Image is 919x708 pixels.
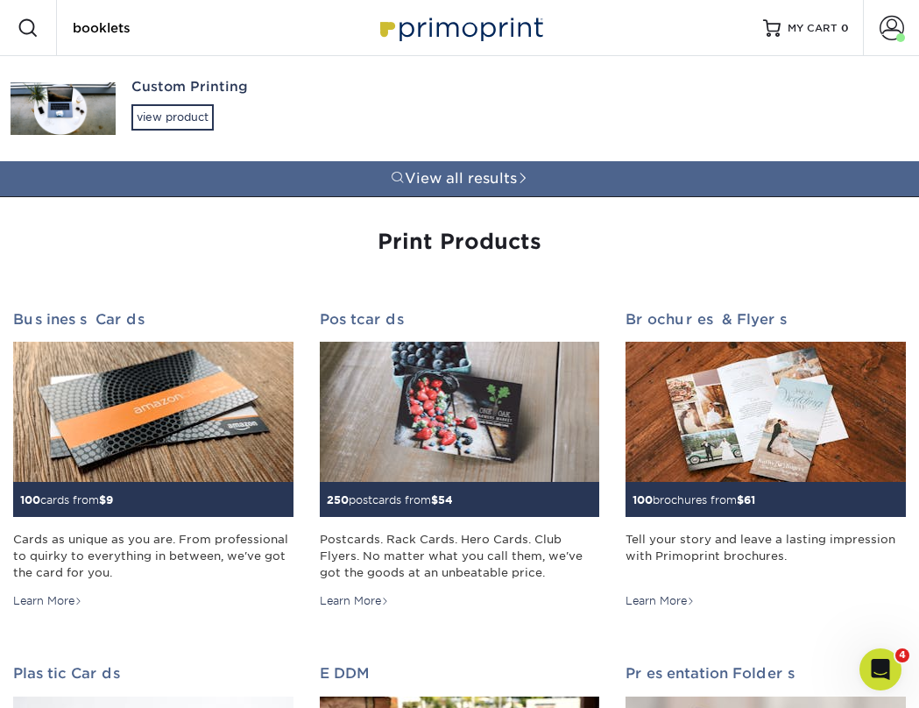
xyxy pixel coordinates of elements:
span: $ [99,493,106,506]
div: view product [131,104,214,131]
span: 250 [327,493,349,506]
span: 0 [841,22,849,34]
input: SEARCH PRODUCTS..... [71,18,242,39]
h1: Print Products [13,230,906,255]
h2: Brochures & Flyers [626,311,906,328]
small: cards from [20,493,113,506]
span: 54 [438,493,453,506]
small: postcards from [327,493,453,506]
div: Postcards. Rack Cards. Hero Cards. Club Flyers. No matter what you call them, we've got the goods... [320,531,600,582]
img: Custom Printing [11,82,116,135]
span: MY CART [788,21,838,36]
iframe: Intercom live chat [859,648,901,690]
h2: Plastic Cards [13,665,293,682]
span: 100 [633,493,653,506]
iframe: Google Customer Reviews [4,655,149,702]
div: Learn More [320,593,389,609]
div: Learn More [626,593,695,609]
img: Brochures & Flyers [626,342,906,482]
span: 100 [20,493,40,506]
small: brochures from [633,493,755,506]
img: Business Cards [13,342,293,482]
a: Business Cards 100cards from$9 Cards as unique as you are. From professional to quirky to everyth... [13,311,293,610]
div: Custom Printing [131,77,286,97]
h2: Business Cards [13,311,293,328]
div: Learn More [13,593,82,609]
div: Tell your story and leave a lasting impression with Primoprint brochures. [626,531,906,582]
span: $ [737,493,744,506]
a: Brochures & Flyers 100brochures from$61 Tell your story and leave a lasting impression with Primo... [626,311,906,610]
img: Primoprint [372,9,548,46]
a: Postcards 250postcards from$54 Postcards. Rack Cards. Hero Cards. Club Flyers. No matter what you... [320,311,600,610]
h2: Postcards [320,311,600,328]
h2: Presentation Folders [626,665,906,682]
h2: EDDM [320,665,600,682]
span: 9 [106,493,113,506]
span: 61 [744,493,755,506]
span: 4 [895,648,909,662]
img: Postcards [320,342,600,482]
span: $ [431,493,438,506]
div: Cards as unique as you are. From professional to quirky to everything in between, we've got the c... [13,531,293,582]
